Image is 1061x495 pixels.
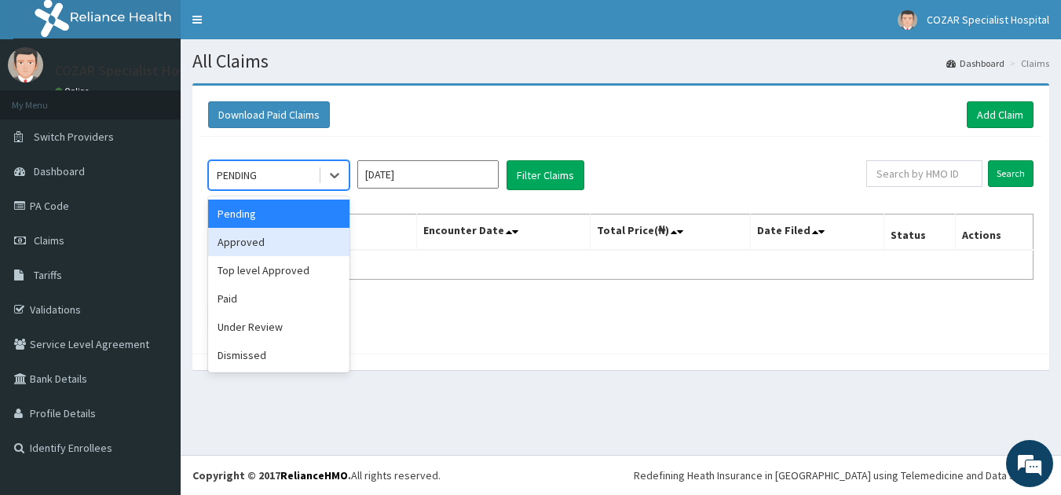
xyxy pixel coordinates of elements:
span: COZAR Specialist Hospital [927,13,1049,27]
div: Paid [208,284,349,313]
div: PENDING [217,167,257,183]
div: Under Review [208,313,349,341]
span: Claims [34,233,64,247]
div: Chat with us now [82,88,264,108]
div: Redefining Heath Insurance in [GEOGRAPHIC_DATA] using Telemedicine and Data Science! [634,467,1049,483]
div: Approved [208,228,349,256]
input: Search by HMO ID [866,160,982,187]
div: Dismissed [208,341,349,369]
a: Online [55,86,93,97]
div: Minimize live chat window [258,8,295,46]
footer: All rights reserved. [181,455,1061,495]
a: RelianceHMO [280,468,348,482]
button: Filter Claims [507,160,584,190]
h1: All Claims [192,51,1049,71]
a: Dashboard [946,57,1004,70]
img: User Image [898,10,917,30]
a: Add Claim [967,101,1034,128]
th: Actions [956,214,1034,251]
th: Total Price(₦) [590,214,751,251]
p: COZAR Specialist Hospital [55,64,214,78]
img: User Image [8,47,43,82]
span: Switch Providers [34,130,114,144]
div: Top level Approved [208,256,349,284]
span: Dashboard [34,164,85,178]
span: We're online! [91,148,217,306]
strong: Copyright © 2017 . [192,468,351,482]
button: Download Paid Claims [208,101,330,128]
li: Claims [1006,57,1049,70]
input: Select Month and Year [357,160,499,189]
th: Date Filed [751,214,884,251]
th: Status [884,214,955,251]
img: d_794563401_company_1708531726252_794563401 [29,79,64,118]
textarea: Type your message and hit 'Enter' [8,329,299,384]
span: Tariffs [34,268,62,282]
div: Pending [208,200,349,228]
input: Search [988,160,1034,187]
th: Encounter Date [416,214,590,251]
